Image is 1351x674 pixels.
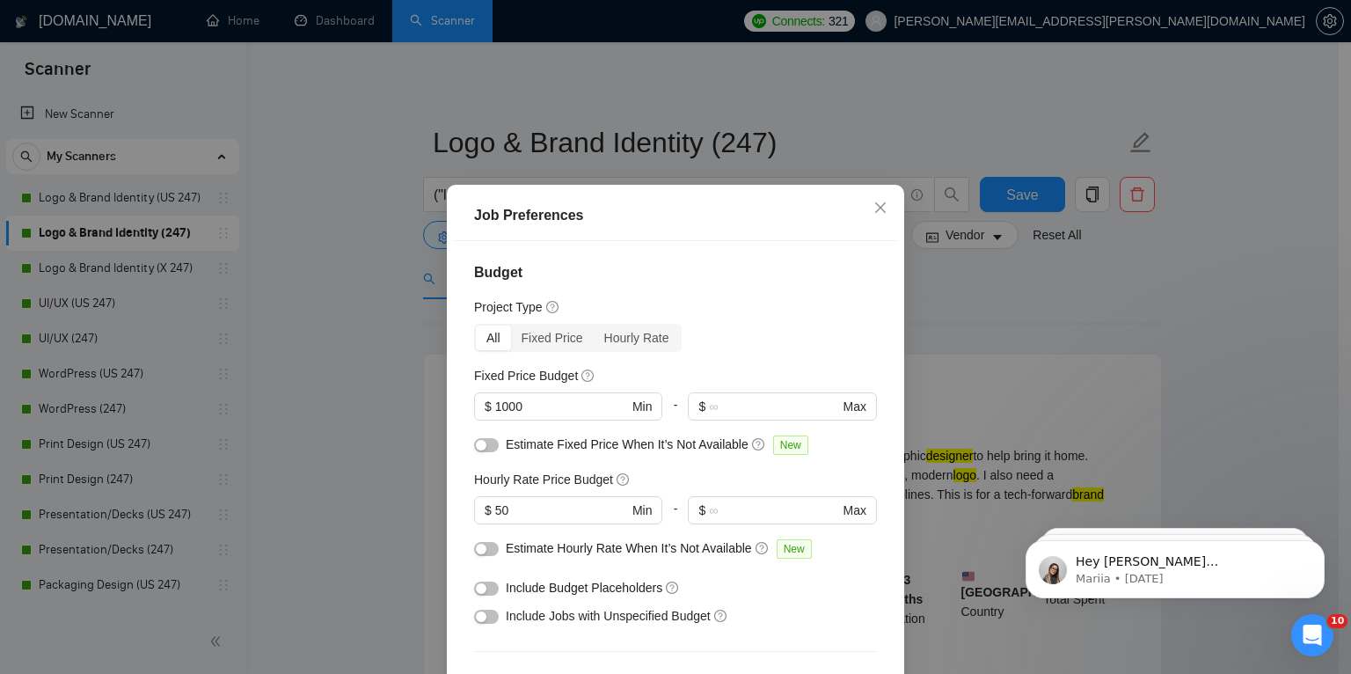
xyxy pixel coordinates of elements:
[485,501,492,520] span: $
[594,326,680,350] div: Hourly Rate
[698,397,705,416] span: $
[632,501,653,520] span: Min
[999,503,1351,626] iframe: Intercom notifications message
[506,609,711,623] span: Include Jobs with Unspecified Budget
[546,300,560,314] span: question-circle
[843,397,866,416] span: Max
[581,369,595,383] span: question-circle
[662,392,688,435] div: -
[752,437,766,451] span: question-circle
[474,470,613,489] h5: Hourly Rate Price Budget
[474,262,877,283] h4: Budget
[485,397,492,416] span: $
[857,185,904,232] button: Close
[773,436,808,455] span: New
[495,397,629,416] input: 0
[474,297,543,317] h5: Project Type
[511,326,594,350] div: Fixed Price
[1291,614,1333,656] iframe: Intercom live chat
[756,541,770,555] span: question-circle
[843,501,866,520] span: Max
[666,581,680,595] span: question-circle
[506,581,662,595] span: Include Budget Placeholders
[632,397,653,416] span: Min
[1327,614,1347,628] span: 10
[777,539,812,559] span: New
[474,366,578,385] h5: Fixed Price Budget
[506,437,749,451] span: Estimate Fixed Price When It’s Not Available
[476,326,511,350] div: All
[709,397,839,416] input: ∞
[873,201,887,215] span: close
[662,496,688,538] div: -
[698,501,705,520] span: $
[709,501,839,520] input: ∞
[474,205,877,226] div: Job Preferences
[617,473,631,487] span: question-circle
[506,541,752,555] span: Estimate Hourly Rate When It’s Not Available
[714,609,728,623] span: question-circle
[495,501,629,520] input: 0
